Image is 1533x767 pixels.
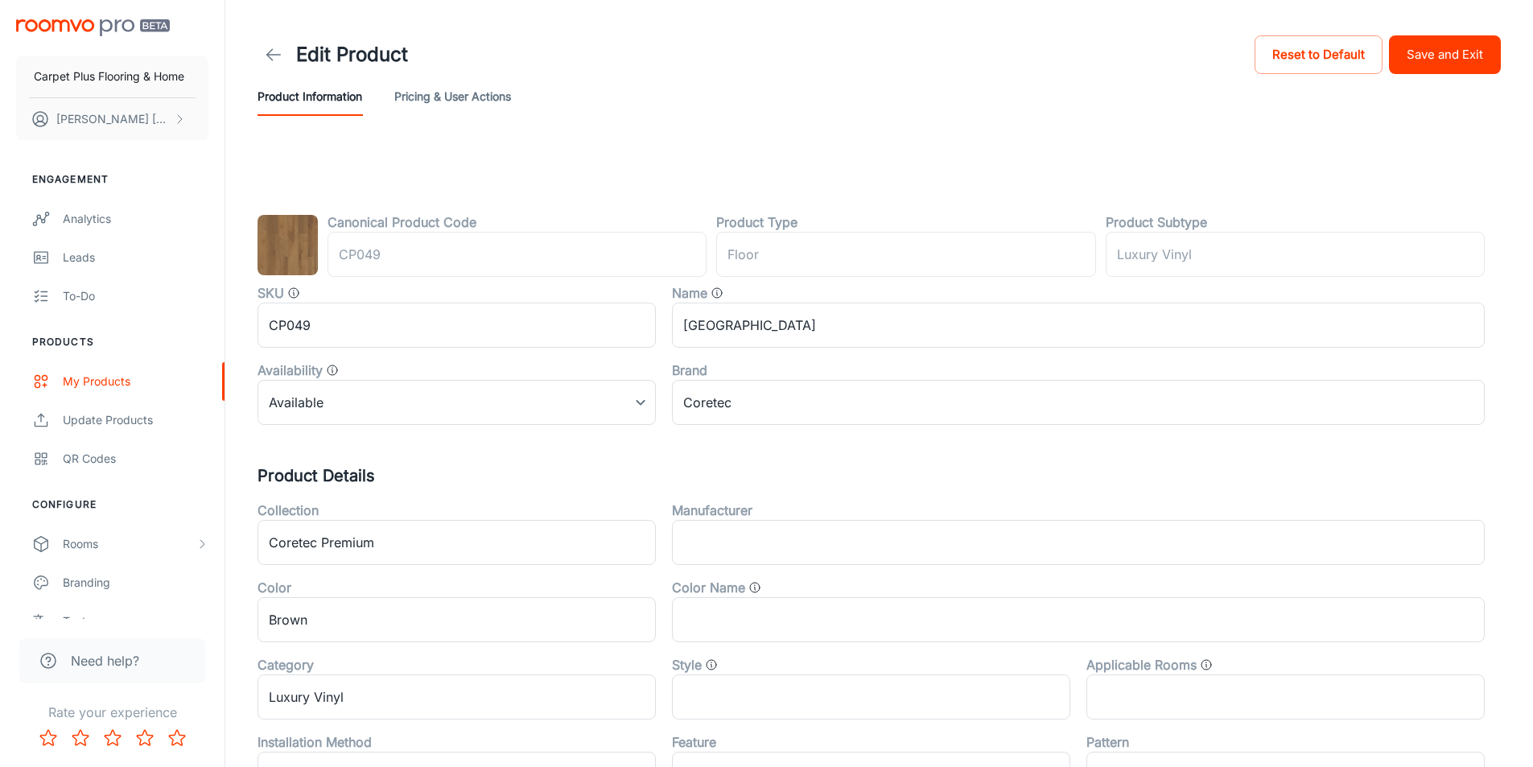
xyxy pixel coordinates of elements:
[63,210,208,228] div: Analytics
[1200,658,1213,671] svg: The type of rooms this product can be applied to
[13,703,212,722] p: Rate your experience
[1389,35,1501,74] button: Save and Exit
[63,287,208,305] div: To-do
[711,287,723,299] svg: Product name
[63,574,208,592] div: Branding
[672,501,752,520] label: Manufacturer
[287,287,300,299] svg: SKU for the product
[296,40,408,69] h1: Edit Product
[258,501,319,520] label: Collection
[97,722,129,754] button: Rate 3 star
[258,380,656,425] div: Available
[1255,35,1383,74] button: Reset to Default
[258,655,314,674] label: Category
[672,655,702,674] label: Style
[328,212,476,232] label: Canonical Product Code
[63,249,208,266] div: Leads
[258,77,362,116] button: Product Information
[63,535,196,553] div: Rooms
[16,98,208,140] button: [PERSON_NAME] [PERSON_NAME]
[63,373,208,390] div: My Products
[258,283,284,303] label: SKU
[258,732,372,752] label: Installation Method
[16,56,208,97] button: Carpet Plus Flooring & Home
[1106,212,1207,232] label: Product Subtype
[64,722,97,754] button: Rate 2 star
[258,464,1501,488] h5: Product Details
[34,68,184,85] p: Carpet Plus Flooring & Home
[326,364,339,377] svg: Value that determines whether the product is available, discontinued, or out of stock
[258,361,323,380] label: Availability
[63,612,208,630] div: Texts
[705,658,718,671] svg: Product style, such as "Traditional" or "Minimalist"
[161,722,193,754] button: Rate 5 star
[1086,732,1129,752] label: Pattern
[672,732,716,752] label: Feature
[63,450,208,468] div: QR Codes
[748,581,761,594] svg: General color categories. i.e Cloud, Eclipse, Gallery Opening
[672,361,707,380] label: Brand
[63,411,208,429] div: Update Products
[16,19,170,36] img: Roomvo PRO Beta
[672,578,745,597] label: Color Name
[716,212,797,232] label: Product Type
[1086,655,1197,674] label: Applicable Rooms
[71,651,139,670] span: Need help?
[129,722,161,754] button: Rate 4 star
[394,77,511,116] button: Pricing & User Actions
[56,110,170,128] p: [PERSON_NAME] [PERSON_NAME]
[672,283,707,303] label: Name
[258,215,318,275] img: Spring Creek
[32,722,64,754] button: Rate 1 star
[258,578,291,597] label: Color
